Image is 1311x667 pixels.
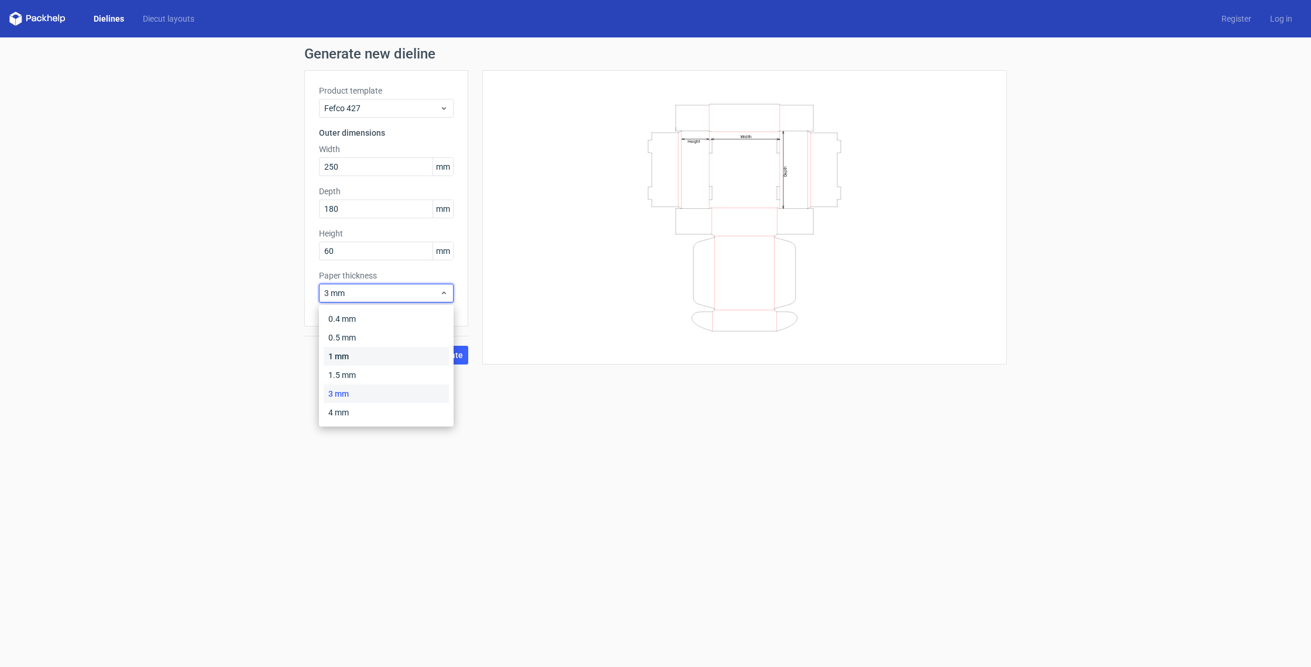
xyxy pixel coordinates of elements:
[433,200,453,218] span: mm
[324,366,449,384] div: 1.5 mm
[740,133,751,139] text: Width
[783,166,788,176] text: Depth
[133,13,204,25] a: Diecut layouts
[324,403,449,422] div: 4 mm
[1261,13,1302,25] a: Log in
[1212,13,1261,25] a: Register
[319,143,454,155] label: Width
[84,13,133,25] a: Dielines
[304,47,1007,61] h1: Generate new dieline
[319,185,454,197] label: Depth
[319,127,454,139] h3: Outer dimensions
[324,384,449,403] div: 3 mm
[319,270,454,281] label: Paper thickness
[324,287,440,299] span: 3 mm
[433,158,453,176] span: mm
[319,228,454,239] label: Height
[324,328,449,347] div: 0.5 mm
[433,242,453,260] span: mm
[324,310,449,328] div: 0.4 mm
[324,102,440,114] span: Fefco 427
[688,139,700,143] text: Height
[324,347,449,366] div: 1 mm
[319,85,454,97] label: Product template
